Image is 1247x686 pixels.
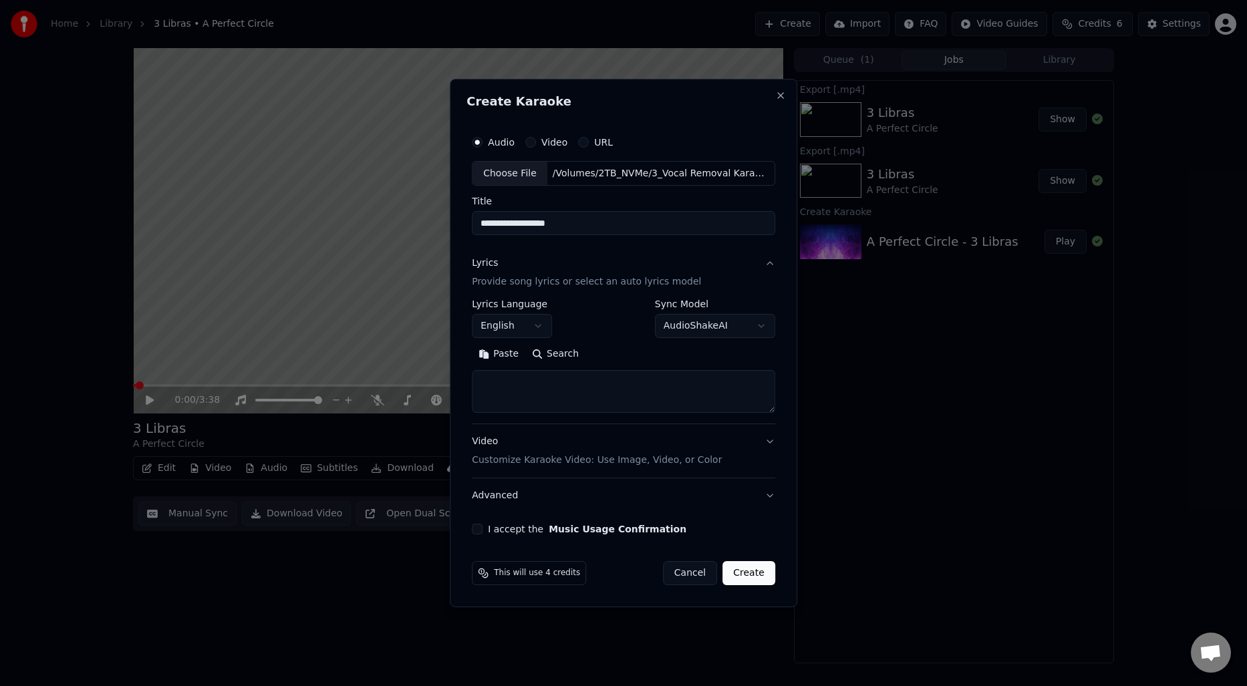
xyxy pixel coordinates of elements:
label: Video [541,138,567,147]
button: Create [722,561,775,585]
div: Video [472,436,722,468]
button: Cancel [663,561,717,585]
label: Audio [488,138,515,147]
p: Customize Karaoke Video: Use Image, Video, or Color [472,454,722,467]
button: LyricsProvide song lyrics or select an auto lyrics model [472,246,775,300]
button: Search [525,344,585,365]
label: URL [594,138,613,147]
div: Choose File [472,162,547,186]
label: Title [472,197,775,206]
h2: Create Karaoke [466,96,781,108]
button: Paste [472,344,525,365]
span: This will use 4 credits [494,568,580,578]
div: Lyrics [472,257,498,271]
div: /Volumes/2TB_NVMe/3_Vocal Removal Karaoke Projects/1_WorkingFiles/1_SourceFiles/[PERSON_NAME] - F... [547,167,775,180]
label: Lyrics Language [472,300,552,309]
button: I accept the [549,524,686,534]
div: LyricsProvide song lyrics or select an auto lyrics model [472,300,775,424]
p: Provide song lyrics or select an auto lyrics model [472,276,701,289]
button: Advanced [472,478,775,513]
button: VideoCustomize Karaoke Video: Use Image, Video, or Color [472,425,775,478]
label: Sync Model [655,300,775,309]
label: I accept the [488,524,686,534]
